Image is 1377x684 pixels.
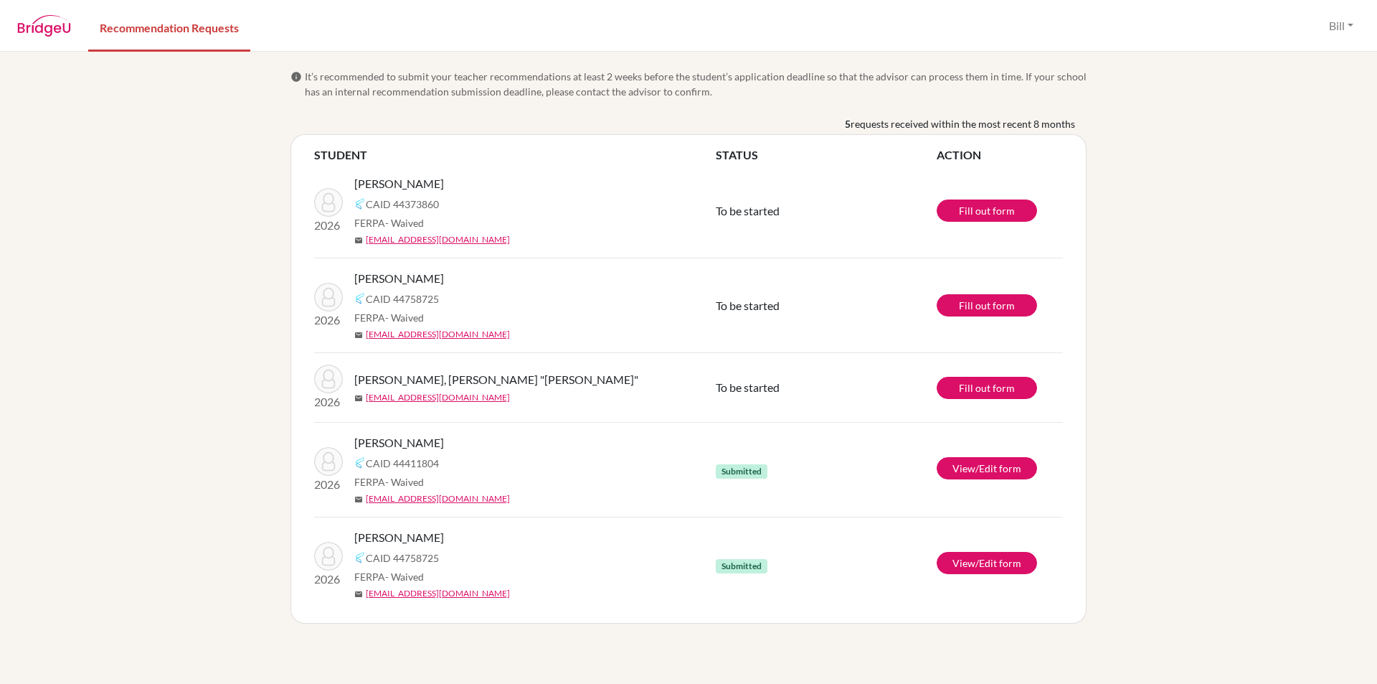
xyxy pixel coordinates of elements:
[937,457,1037,479] a: View/Edit form
[937,377,1037,399] a: Fill out form
[716,380,780,394] span: To be started
[845,116,851,131] b: 5
[716,464,767,479] span: Submitted
[354,198,366,210] img: Common App logo
[366,391,510,404] a: [EMAIL_ADDRESS][DOMAIN_NAME]
[314,146,716,164] th: STUDENT
[354,474,424,489] span: FERPA
[354,331,363,339] span: mail
[366,492,510,505] a: [EMAIL_ADDRESS][DOMAIN_NAME]
[385,311,424,324] span: - Waived
[937,146,1063,164] th: ACTION
[354,310,424,325] span: FERPA
[354,495,363,504] span: mail
[366,587,510,600] a: [EMAIL_ADDRESS][DOMAIN_NAME]
[354,175,444,192] span: [PERSON_NAME]
[354,590,363,599] span: mail
[314,393,343,411] p: 2026
[937,200,1037,222] a: Fill out form
[314,571,343,588] p: 2026
[354,457,366,469] img: Common App logo
[314,476,343,493] p: 2026
[385,571,424,583] span: - Waived
[314,217,343,234] p: 2026
[314,365,343,393] img: Chiang, Yu Jen "Jenny"
[290,71,302,83] span: info
[366,328,510,341] a: [EMAIL_ADDRESS][DOMAIN_NAME]
[937,294,1037,317] a: Fill out form
[314,542,343,571] img: Tsuchida, Joshua Kenya
[314,188,343,217] img: Lee, Joyce Musi
[314,283,343,311] img: Tsuchida, Joshua Kenya
[354,569,424,584] span: FERPA
[354,236,363,245] span: mail
[354,552,366,563] img: Common App logo
[366,233,510,246] a: [EMAIL_ADDRESS][DOMAIN_NAME]
[354,434,444,451] span: [PERSON_NAME]
[366,456,439,471] span: CAID 44411804
[305,69,1087,99] span: It’s recommended to submit your teacher recommendations at least 2 weeks before the student’s app...
[354,529,444,546] span: [PERSON_NAME]
[385,217,424,229] span: - Waived
[716,559,767,573] span: Submitted
[88,2,250,52] a: Recommendation Requests
[354,270,444,287] span: [PERSON_NAME]
[851,116,1075,131] span: requests received within the most recent 8 months
[314,447,343,476] img: Lin, Emma
[354,371,638,388] span: [PERSON_NAME], [PERSON_NAME] "[PERSON_NAME]"
[385,476,424,488] span: - Waived
[366,291,439,306] span: CAID 44758725
[354,293,366,304] img: Common App logo
[354,394,363,403] span: mail
[366,197,439,212] span: CAID 44373860
[937,552,1037,574] a: View/Edit form
[354,215,424,230] span: FERPA
[314,311,343,329] p: 2026
[716,299,780,312] span: To be started
[17,15,71,37] img: BridgeU logo
[716,146,937,164] th: STATUS
[1322,12,1360,39] button: Bill
[366,551,439,566] span: CAID 44758725
[716,204,780,217] span: To be started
